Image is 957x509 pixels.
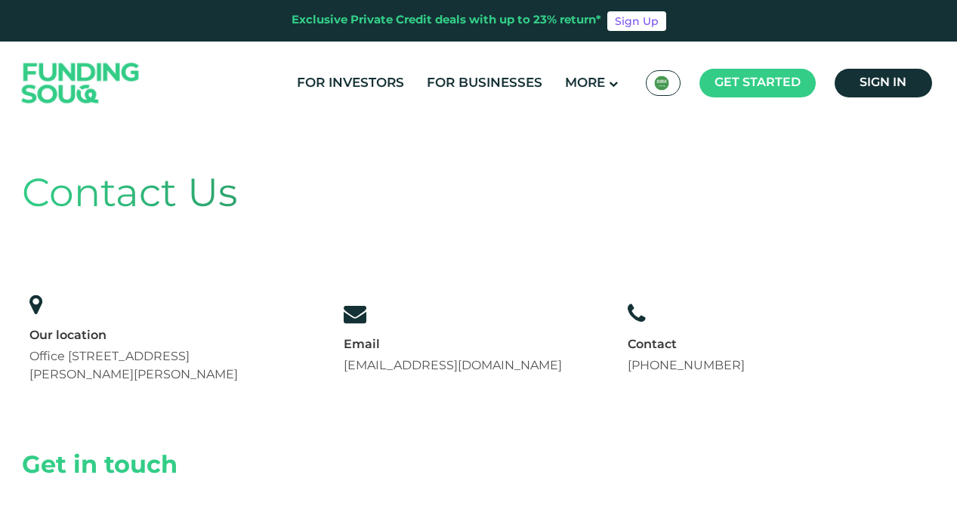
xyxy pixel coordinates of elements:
[715,77,801,88] span: Get started
[7,45,155,122] img: Logo
[292,12,601,29] div: Exclusive Private Credit deals with up to 23% return*
[293,71,408,96] a: For Investors
[344,360,562,372] a: [EMAIL_ADDRESS][DOMAIN_NAME]
[607,11,666,31] a: Sign Up
[344,337,562,353] div: Email
[565,77,605,90] span: More
[423,71,546,96] a: For Businesses
[22,166,936,225] div: Contact Us
[628,337,745,353] div: Contact
[29,351,238,381] span: Office [STREET_ADDRESS][PERSON_NAME][PERSON_NAME]
[860,77,906,88] span: Sign in
[29,328,277,344] div: Our location
[22,452,936,481] h2: Get in touch
[628,360,745,372] a: [PHONE_NUMBER]
[835,69,932,97] a: Sign in
[654,76,669,91] img: SA Flag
